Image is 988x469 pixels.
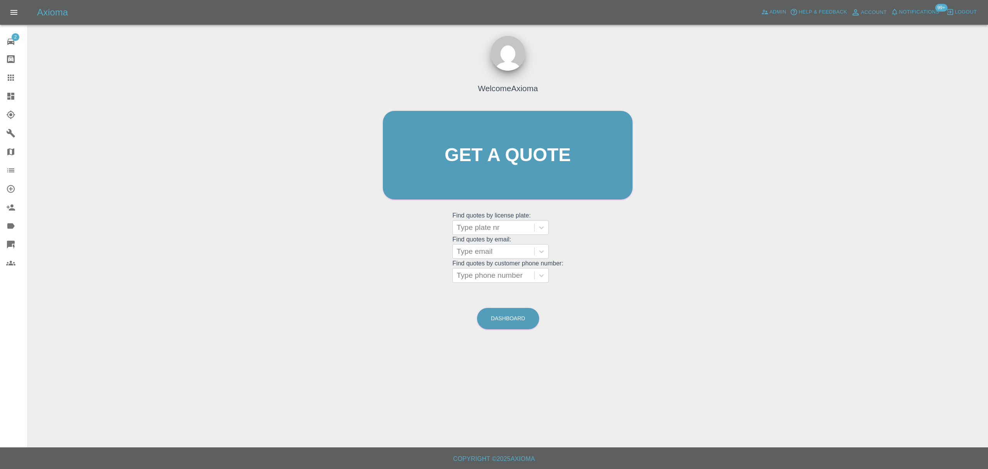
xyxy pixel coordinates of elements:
span: Logout [955,8,977,17]
h5: Axioma [37,6,68,19]
a: Admin [759,6,788,18]
h6: Copyright © 2025 Axioma [6,454,982,464]
span: 2 [12,33,19,41]
button: Notifications [889,6,941,18]
a: Account [849,6,889,19]
span: Admin [770,8,787,17]
button: Open drawer [5,3,23,22]
span: Help & Feedback [799,8,847,17]
grid: Find quotes by license plate: [452,212,563,235]
h4: Welcome Axioma [478,82,538,94]
button: Help & Feedback [788,6,849,18]
grid: Find quotes by email: [452,236,563,259]
grid: Find quotes by customer phone number: [452,260,563,283]
button: Logout [944,6,979,18]
span: Account [861,8,887,17]
a: Get a quote [383,111,633,199]
span: 99+ [935,4,947,12]
span: Notifications [899,8,939,17]
a: Dashboard [477,308,539,329]
img: ... [491,36,525,71]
